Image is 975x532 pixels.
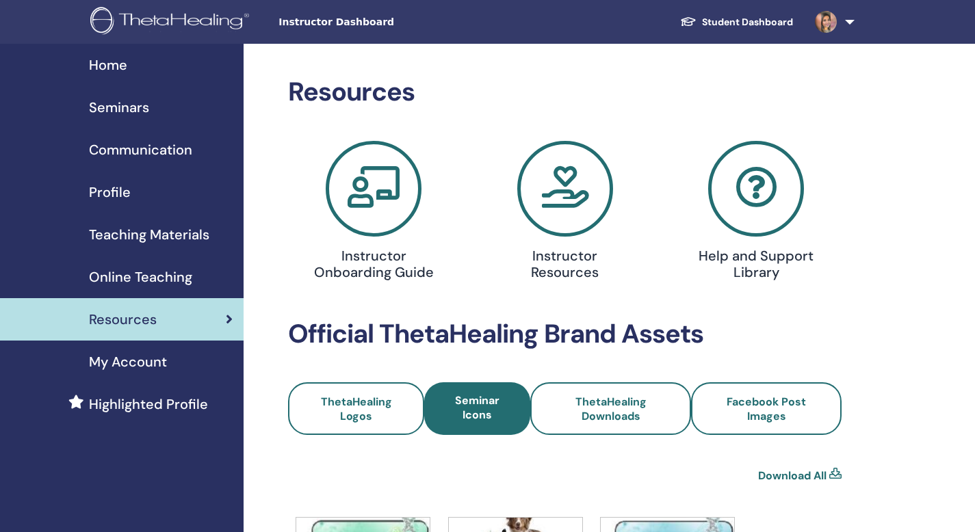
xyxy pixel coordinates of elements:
span: Facebook Post Images [727,395,806,423]
span: Highlighted Profile [89,394,208,414]
img: graduation-cap-white.svg [680,16,697,27]
h4: Instructor Onboarding Guide [313,248,435,280]
span: ThetaHealing Logos [321,395,392,423]
img: default.jpg [815,11,837,33]
span: Communication [89,139,192,160]
a: Instructor Onboarding Guide [286,141,461,286]
img: logo.png [90,7,254,38]
span: Seminars [89,97,149,118]
a: Help and Support Library [668,141,844,286]
a: Student Dashboard [669,10,804,35]
h2: Official ThetaHealing Brand Assets [288,319,842,350]
h4: Help and Support Library [695,248,818,280]
a: Instructor Resources [478,141,653,286]
h4: Instructor Resources [504,248,626,280]
a: ThetaHealing Downloads [530,382,691,435]
span: Instructor Dashboard [278,15,484,29]
span: Resources [89,309,157,330]
span: Home [89,55,127,75]
span: Teaching Materials [89,224,209,245]
h2: Resources [288,77,842,108]
span: Seminar Icons [455,393,499,422]
a: Download All [758,468,827,484]
a: Seminar Icons [424,382,530,435]
a: ThetaHealing Logos [288,382,424,435]
a: Facebook Post Images [691,382,842,435]
span: ThetaHealing Downloads [575,395,647,423]
span: My Account [89,351,167,372]
span: Online Teaching [89,267,192,287]
span: Profile [89,182,131,202]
